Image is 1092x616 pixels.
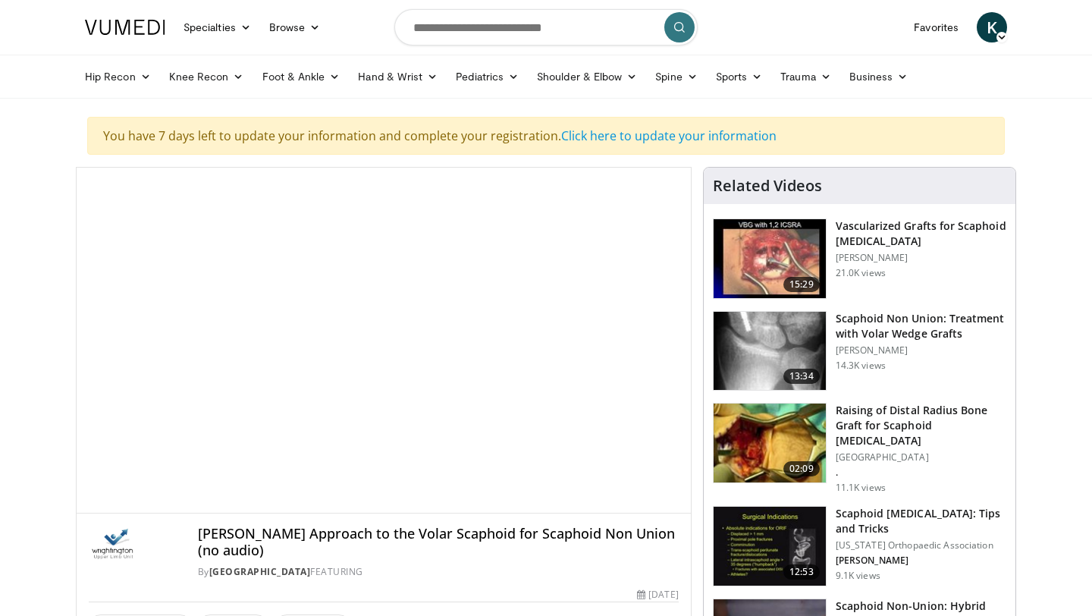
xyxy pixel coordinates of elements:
a: Sports [707,61,772,92]
div: By FEATURING [198,565,679,579]
img: 6998f2a6-2eb9-4f17-8eda-e4f89c4d6471.150x105_q85_crop-smart_upscale.jpg [714,507,826,586]
video-js: Video Player [77,168,691,514]
a: Trauma [771,61,840,92]
span: 13:34 [783,369,820,384]
a: Spine [646,61,706,92]
p: [PERSON_NAME] [836,555,1006,567]
a: Hip Recon [76,61,160,92]
div: [DATE] [637,588,678,602]
a: Hand & Wrist [349,61,447,92]
a: 12:53 Scaphoid [MEDICAL_DATA]: Tips and Tricks [US_STATE] Orthopaedic Association [PERSON_NAME] 9... [713,506,1006,586]
p: [PERSON_NAME] [836,252,1006,264]
a: 13:34 Scaphoid Non Union: Treatment with Volar Wedge Grafts [PERSON_NAME] 14.3K views [713,311,1006,391]
a: 15:29 Vascularized Grafts for Scaphoid [MEDICAL_DATA] [PERSON_NAME] 21.0K views [713,218,1006,299]
p: 14.3K views [836,360,886,372]
p: [GEOGRAPHIC_DATA] [836,451,1006,464]
a: Specialties [174,12,260,42]
h4: Related Videos [713,177,822,195]
p: . [836,467,1006,479]
img: VuMedi Logo [85,20,165,35]
img: Wrightington Hospital [89,526,137,562]
a: Shoulder & Elbow [528,61,646,92]
p: [PERSON_NAME] [836,344,1006,357]
img: Screen_shot_2010-09-13_at_9.06.49_PM_2.png.150x105_q85_crop-smart_upscale.jpg [714,312,826,391]
img: daf05006-1c50-4058-8167-a0aeb0606d89.150x105_q85_crop-smart_upscale.jpg [714,219,826,298]
a: Click here to update your information [561,127,777,144]
p: 9.1K views [836,570,880,582]
h3: Raising of Distal Radius Bone Graft for Scaphoid [MEDICAL_DATA] [836,403,1006,448]
a: Favorites [905,12,968,42]
span: 12:53 [783,564,820,580]
h4: [PERSON_NAME] Approach to the Volar Scaphoid for Scaphoid Non Union (no audio) [198,526,679,558]
a: Knee Recon [160,61,253,92]
a: K [977,12,1007,42]
p: 21.0K views [836,267,886,279]
a: Foot & Ankle [253,61,350,92]
a: [GEOGRAPHIC_DATA] [209,565,311,578]
h3: Scaphoid [MEDICAL_DATA]: Tips and Tricks [836,506,1006,536]
a: 02:09 Raising of Distal Radius Bone Graft for Scaphoid [MEDICAL_DATA] [GEOGRAPHIC_DATA] . 11.1K v... [713,403,1006,494]
p: 11.1K views [836,482,886,494]
a: Business [840,61,918,92]
h3: Vascularized Grafts for Scaphoid [MEDICAL_DATA] [836,218,1006,249]
span: 02:09 [783,461,820,476]
a: Pediatrics [447,61,528,92]
input: Search topics, interventions [394,9,698,46]
h3: Scaphoid Non Union: Treatment with Volar Wedge Grafts [836,311,1006,341]
a: Browse [260,12,330,42]
div: You have 7 days left to update your information and complete your registration. [87,117,1005,155]
p: [US_STATE] Orthopaedic Association [836,539,1006,552]
span: 15:29 [783,277,820,292]
img: Bone_Graft_Harvest_-_Radius_100010404_2.jpg.150x105_q85_crop-smart_upscale.jpg [714,404,826,482]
